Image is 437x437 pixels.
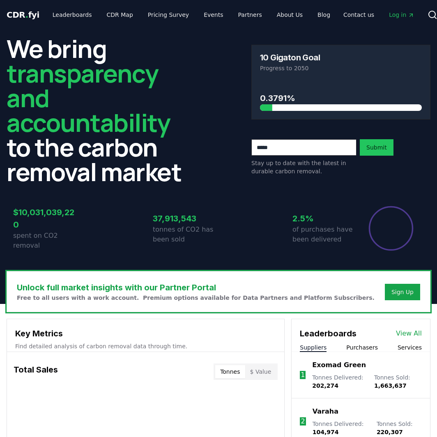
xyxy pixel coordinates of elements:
p: Free to all users with a work account. Premium options available for Data Partners and Platform S... [17,294,375,302]
nav: Main [337,7,421,22]
h3: 10 Gigaton Goal [260,53,320,62]
span: . [25,10,28,20]
p: tonnes of CO2 has been sold [153,225,218,244]
button: Sign Up [385,284,420,300]
a: Sign Up [391,288,414,296]
div: Percentage of sales delivered [368,205,414,251]
h3: Key Metrics [15,327,276,340]
a: Pricing Survey [141,7,195,22]
span: 220,307 [377,429,403,435]
p: Stay up to date with the latest in durable carbon removal. [251,159,356,175]
a: Contact us [337,7,381,22]
p: Tonnes Sold : [377,420,422,436]
h3: 2.5% [292,212,358,225]
h3: $10,031,039,220 [13,206,79,231]
p: Tonnes Delivered : [312,373,366,390]
h3: Total Sales [14,363,58,380]
h3: 37,913,543 [153,212,218,225]
h3: 0.3791% [260,92,422,104]
a: Log in [382,7,421,22]
button: Services [398,343,422,352]
span: 202,274 [312,382,338,389]
span: Log in [389,11,414,19]
a: Events [197,7,230,22]
p: Tonnes Sold : [374,373,422,390]
a: View All [396,329,422,338]
p: 2 [301,416,305,426]
button: Purchasers [346,343,378,352]
h3: Unlock full market insights with our Partner Portal [17,281,375,294]
p: 1 [301,370,305,380]
nav: Main [46,7,337,22]
p: of purchases have been delivered [292,225,358,244]
a: Partners [232,7,269,22]
p: Find detailed analysis of carbon removal data through time. [15,342,276,350]
h2: We bring to the carbon removal market [7,36,186,184]
button: Suppliers [300,343,327,352]
button: Submit [360,139,393,156]
p: Progress to 2050 [260,64,422,72]
a: CDR Map [100,7,140,22]
span: transparency and accountability [7,56,170,139]
span: 1,663,637 [374,382,407,389]
a: Blog [311,7,337,22]
p: Tonnes Delivered : [313,420,368,436]
p: spent on CO2 removal [13,231,79,251]
span: 104,974 [313,429,339,435]
a: CDR.fyi [7,9,39,21]
a: Leaderboards [46,7,99,22]
button: $ Value [245,365,276,378]
span: CDR fyi [7,10,39,20]
a: Varaha [313,407,338,416]
button: Tonnes [215,365,245,378]
a: Exomad Green [312,360,366,370]
a: About Us [270,7,309,22]
h3: Leaderboards [300,327,356,340]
